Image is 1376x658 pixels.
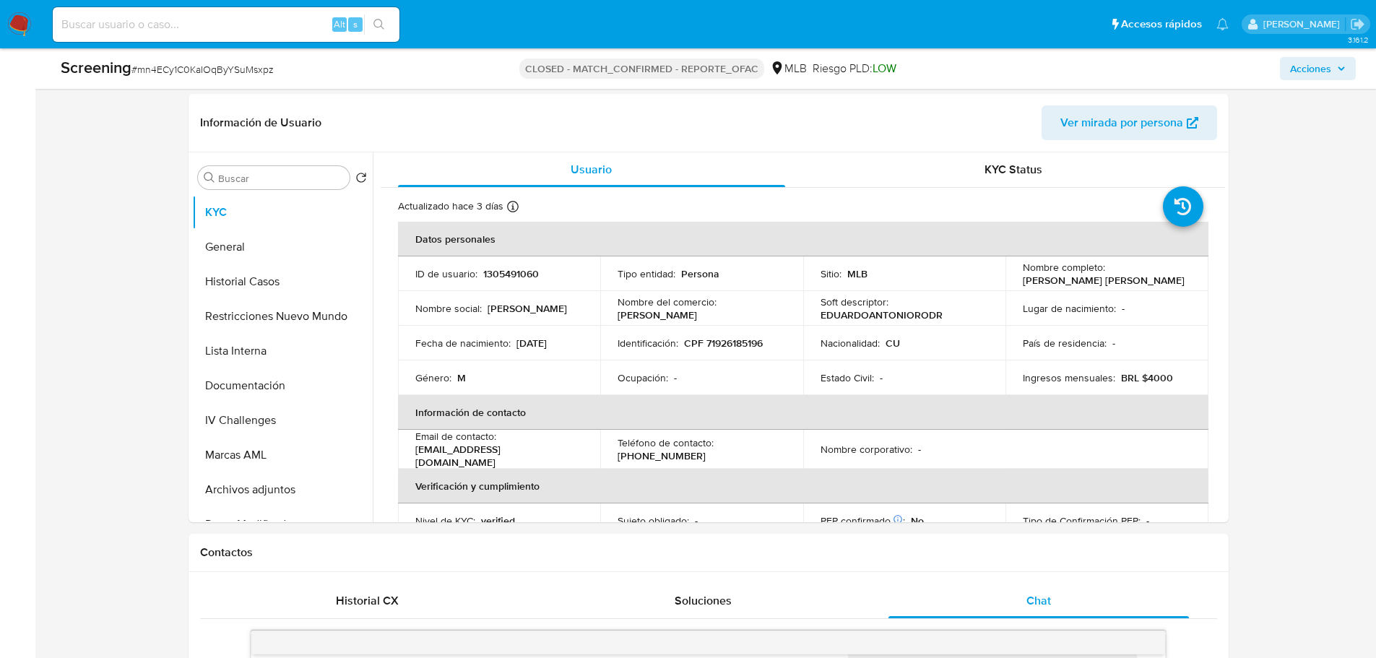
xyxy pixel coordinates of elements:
[519,59,764,79] p: CLOSED - MATCH_CONFIRMED - REPORTE_OFAC
[886,337,900,350] p: CU
[985,161,1042,178] span: KYC Status
[1122,302,1125,315] p: -
[218,172,344,185] input: Buscar
[618,295,717,308] p: Nombre del comercio :
[192,264,373,299] button: Historial Casos
[821,267,841,280] p: Sitio :
[821,514,905,527] p: PEP confirmado :
[618,514,689,527] p: Sujeto obligado :
[618,308,697,321] p: [PERSON_NAME]
[1112,337,1115,350] p: -
[200,116,321,130] h1: Información de Usuario
[847,267,867,280] p: MLB
[1023,371,1115,384] p: Ingresos mensuales :
[821,371,874,384] p: Estado Civil :
[61,56,131,79] b: Screening
[911,514,924,527] p: No
[571,161,612,178] span: Usuario
[481,514,515,527] p: verified
[192,334,373,368] button: Lista Interna
[53,15,399,34] input: Buscar usuario o caso...
[415,267,477,280] p: ID de usuario :
[415,514,475,527] p: Nivel de KYC :
[192,368,373,403] button: Documentación
[192,195,373,230] button: KYC
[415,337,511,350] p: Fecha de nacimiento :
[192,230,373,264] button: General
[684,337,763,350] p: CPF 71926185196
[813,61,896,77] span: Riesgo PLD:
[1146,514,1149,527] p: -
[821,443,912,456] p: Nombre corporativo :
[821,337,880,350] p: Nacionalidad :
[821,308,943,321] p: EDUARDOANTONIORODR
[674,371,677,384] p: -
[675,592,732,609] span: Soluciones
[488,302,567,315] p: [PERSON_NAME]
[1023,302,1116,315] p: Lugar de nacimiento :
[618,267,675,280] p: Tipo entidad :
[415,371,451,384] p: Género :
[1023,514,1141,527] p: Tipo de Confirmación PEP :
[1023,261,1105,274] p: Nombre completo :
[204,172,215,183] button: Buscar
[618,337,678,350] p: Identificación :
[1026,592,1051,609] span: Chat
[618,371,668,384] p: Ocupación :
[880,371,883,384] p: -
[192,299,373,334] button: Restricciones Nuevo Mundo
[1263,17,1345,31] p: nicolas.tyrkiel@mercadolibre.com
[192,472,373,507] button: Archivos adjuntos
[457,371,466,384] p: M
[398,222,1208,256] th: Datos personales
[334,17,345,31] span: Alt
[355,172,367,188] button: Volver al orden por defecto
[516,337,547,350] p: [DATE]
[415,302,482,315] p: Nombre social :
[618,449,706,462] p: [PHONE_NUMBER]
[192,403,373,438] button: IV Challenges
[1042,105,1217,140] button: Ver mirada por persona
[398,199,503,213] p: Actualizado hace 3 días
[1023,337,1107,350] p: País de residencia :
[821,295,888,308] p: Soft descriptor :
[336,592,399,609] span: Historial CX
[1023,274,1185,287] p: [PERSON_NAME] [PERSON_NAME]
[131,62,274,77] span: # mn4ECy1C0KaIOqByYSuMsxpz
[483,267,539,280] p: 1305491060
[1060,105,1183,140] span: Ver mirada por persona
[415,430,496,443] p: Email de contacto :
[873,60,896,77] span: LOW
[1216,18,1229,30] a: Notificaciones
[415,443,578,469] p: [EMAIL_ADDRESS][DOMAIN_NAME]
[918,443,921,456] p: -
[353,17,358,31] span: s
[1121,17,1202,32] span: Accesos rápidos
[618,436,714,449] p: Teléfono de contacto :
[192,438,373,472] button: Marcas AML
[1290,57,1331,80] span: Acciones
[681,267,719,280] p: Persona
[695,514,698,527] p: -
[192,507,373,542] button: Datos Modificados
[1348,34,1369,46] span: 3.161.2
[1350,17,1365,32] a: Salir
[364,14,394,35] button: search-icon
[200,545,1217,560] h1: Contactos
[770,61,807,77] div: MLB
[398,395,1208,430] th: Información de contacto
[1121,371,1173,384] p: BRL $4000
[1280,57,1356,80] button: Acciones
[398,469,1208,503] th: Verificación y cumplimiento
